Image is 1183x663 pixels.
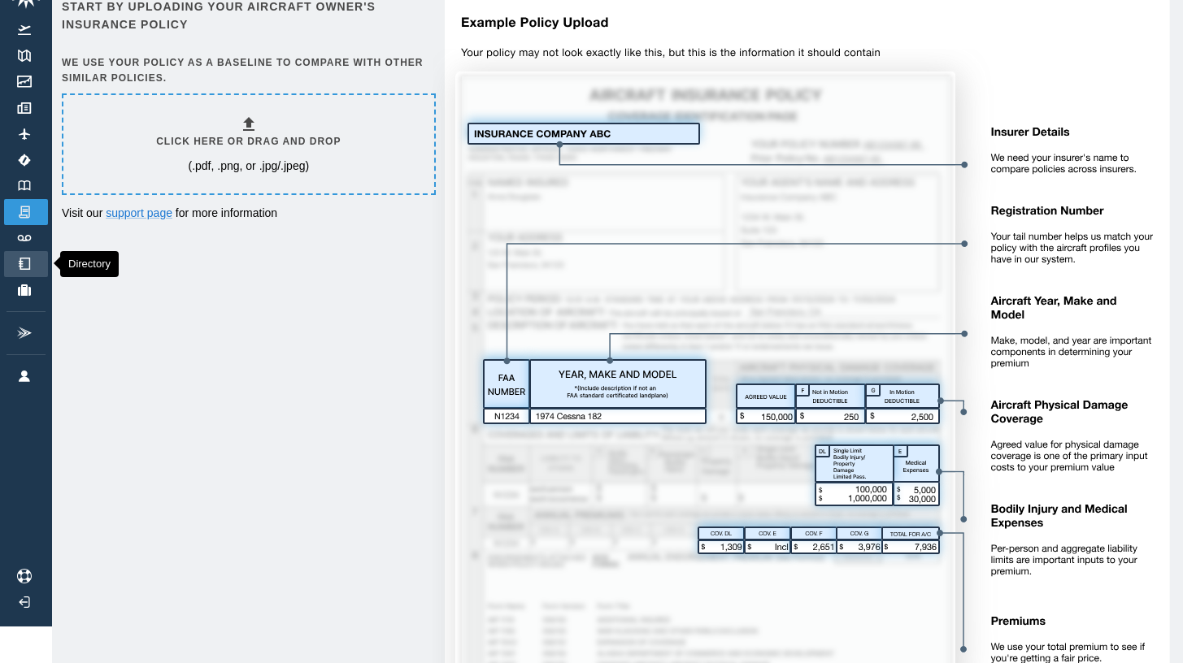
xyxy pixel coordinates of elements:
a: support page [106,206,172,219]
p: Visit our for more information [62,205,433,221]
p: (.pdf, .png, or .jpg/.jpeg) [188,158,309,174]
h6: Click here or drag and drop [156,134,341,149]
h6: We use your policy as a baseline to compare with other similar policies. [62,55,433,86]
